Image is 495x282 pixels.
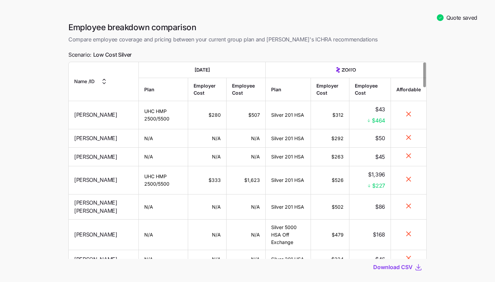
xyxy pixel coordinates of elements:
td: $1,623 [227,166,266,194]
span: [PERSON_NAME] [74,152,117,161]
span: $86 [375,203,385,211]
button: Name /ID [74,77,108,86]
th: [DATE] [139,62,266,78]
th: Employer Cost [311,78,349,101]
td: N/A [188,250,227,269]
td: N/A [188,129,227,148]
td: Silver 201 HSA [266,166,311,194]
td: N/A [227,220,266,250]
span: [PERSON_NAME] [74,134,117,143]
td: Silver 201 HSA [266,194,311,220]
span: $227 [372,181,385,190]
span: [PERSON_NAME] [PERSON_NAME] [74,198,133,215]
td: $479 [311,220,349,250]
td: N/A [188,194,227,220]
th: Employee Cost [349,78,391,101]
td: N/A [188,148,227,166]
th: Employer Cost [188,78,227,101]
td: N/A [139,129,188,148]
td: N/A [139,148,188,166]
th: Plan [266,78,311,101]
td: N/A [227,194,266,220]
td: $324 [311,250,349,269]
td: $280 [188,101,227,129]
td: N/A [139,250,188,269]
td: $502 [311,194,349,220]
span: $50 [375,134,385,143]
th: Affordable [391,78,426,101]
td: N/A [227,148,266,166]
td: N/A [188,220,227,250]
span: $1,396 [368,170,385,179]
td: Silver 201 HSA [266,129,311,148]
span: Low Cost Silver [93,51,132,59]
td: UHC HMP 2500/5500 [139,166,188,194]
span: Download CSV [373,263,413,271]
td: Silver 5000 HSA Off Exchange [266,220,311,250]
td: UHC HMP 2500/5500 [139,101,188,129]
h1: Employee breakdown comparison [68,22,427,33]
span: Name / ID [74,78,95,85]
span: $46 [375,255,385,263]
span: $464 [372,116,385,125]
td: N/A [139,194,188,220]
span: $168 [373,230,385,239]
td: $263 [311,148,349,166]
span: [PERSON_NAME] [74,111,117,119]
td: Silver 201 HSA [266,148,311,166]
td: Silver 201 HSA [266,101,311,129]
td: $312 [311,101,349,129]
span: Scenario: [68,51,132,59]
td: N/A [139,220,188,250]
span: [PERSON_NAME] [74,255,117,263]
span: $43 [375,105,385,114]
button: Download CSV [373,263,414,271]
th: Employee Cost [227,78,266,101]
td: $507 [227,101,266,129]
td: $292 [311,129,349,148]
span: Quote saved [446,14,477,22]
span: [PERSON_NAME] [74,176,117,184]
td: N/A [227,250,266,269]
td: Silver 201 HSA [266,250,311,269]
td: $526 [311,166,349,194]
td: N/A [227,129,266,148]
td: $333 [188,166,227,194]
span: [PERSON_NAME] [74,230,117,239]
th: Plan [139,78,188,101]
span: Compare employee coverage and pricing between your current group plan and [PERSON_NAME]'s ICHRA r... [68,35,427,44]
span: $45 [375,152,385,161]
